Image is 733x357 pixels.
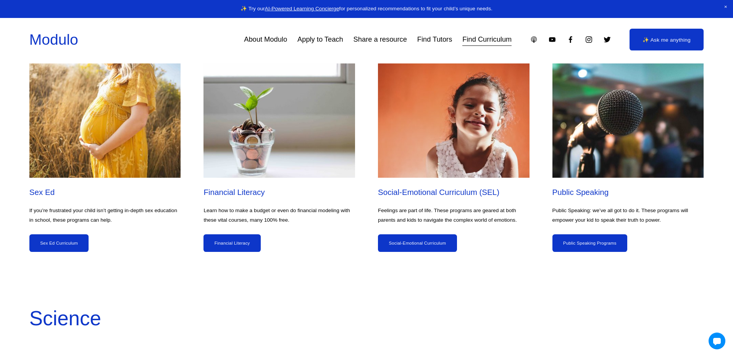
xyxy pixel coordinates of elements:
a: Sex Ed Curriculum [29,234,89,252]
a: AI-Powered Learning Concierge [265,6,339,11]
p: Feelings are part of life. These programs are geared at both parents and kids to navigate the com... [378,206,530,225]
a: YouTube [548,36,556,44]
a: Twitter [603,36,611,44]
a: Share a resource [354,33,407,47]
h2: Public Speaking [552,187,704,197]
p: Science [29,300,704,336]
a: Social-Emotional Curriculum [378,234,457,252]
a: Apple Podcasts [530,36,538,44]
a: Public Speaking Programs [552,234,627,252]
a: Facebook [567,36,575,44]
a: Find Tutors [417,33,452,47]
a: Instagram [585,36,593,44]
a: Find Curriculum [462,33,512,47]
h2: Social-Emotional Curriculum (SEL) [378,187,530,197]
h2: Financial Literacy [203,187,355,197]
p: If you’re frustrated your child isn’t getting in-depth sex education in school, these programs ca... [29,206,181,225]
a: ✨ Ask me anything [630,29,704,50]
a: Financial Literacy [203,234,261,252]
p: Learn how to make a budget or even do financial modeling with these vital courses, many 100% free. [203,206,355,225]
p: Public Speaking: we’ve all got to do it. These programs will empower your kid to speak their trut... [552,206,704,225]
a: About Modulo [244,33,287,47]
h2: Sex Ed [29,187,181,197]
a: Apply to Teach [297,33,343,47]
a: Modulo [29,31,78,48]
